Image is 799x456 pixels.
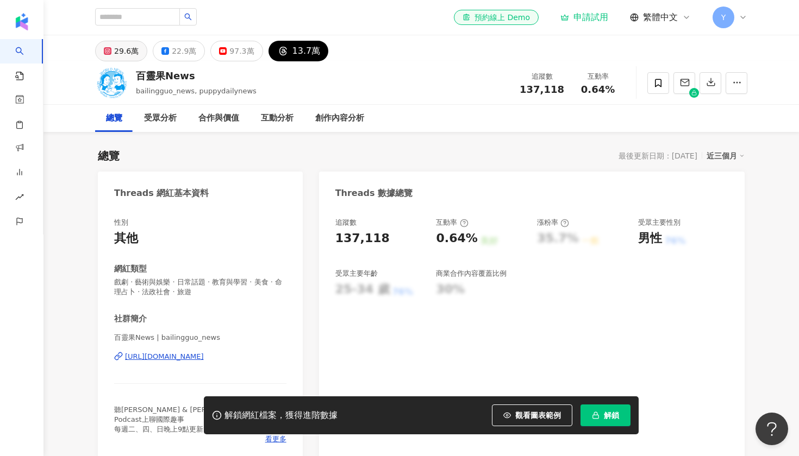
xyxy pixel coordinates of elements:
div: 22.9萬 [172,43,196,59]
div: 百靈果News [136,69,257,83]
div: 其他 [114,230,138,247]
a: 預約線上 Demo [454,10,539,25]
div: Threads 網紅基本資料 [114,187,209,199]
div: 近三個月 [707,149,745,163]
div: 互動率 [577,71,619,82]
button: 97.3萬 [210,41,263,61]
button: 觀看圖表範例 [492,404,572,426]
span: 百靈果News | bailingguo_news [114,333,286,343]
div: 13.7萬 [292,43,321,59]
a: [URL][DOMAIN_NAME] [114,352,286,362]
span: 解鎖 [604,411,619,420]
span: search [184,13,192,21]
span: 觀看圖表範例 [515,411,561,420]
div: 合作與價值 [198,112,239,125]
div: 預約線上 Demo [463,12,530,23]
button: 29.6萬 [95,41,147,61]
div: 追蹤數 [520,71,564,82]
div: 受眾分析 [144,112,177,125]
span: 戲劇 · 藝術與娛樂 · 日常話題 · 教育與學習 · 美食 · 命理占卜 · 法政社會 · 旅遊 [114,277,286,297]
button: 解鎖 [580,404,631,426]
span: 137,118 [520,84,564,95]
a: search [15,39,37,81]
div: 追蹤數 [335,218,357,227]
div: 總覽 [106,112,122,125]
div: 0.64% [436,230,477,247]
div: 97.3萬 [229,43,254,59]
div: 受眾主要性別 [638,218,681,227]
button: 22.9萬 [153,41,205,61]
div: 解鎖網紅檔案，獲得進階數據 [224,410,338,421]
div: 男性 [638,230,662,247]
button: 13.7萬 [269,41,329,61]
div: 社群簡介 [114,313,147,325]
span: 0.64% [581,84,615,95]
div: 網紅類型 [114,263,147,275]
span: 繁體中文 [643,11,678,23]
img: KOL Avatar [95,67,128,99]
div: 受眾主要年齡 [335,269,378,278]
div: 商業合作內容覆蓋比例 [436,269,507,278]
span: bailingguo_news, puppydailynews [136,87,257,95]
div: 最後更新日期：[DATE] [619,151,697,160]
div: 29.6萬 [114,43,139,59]
div: 性別 [114,218,128,227]
a: 申請試用 [560,12,608,23]
span: 看更多 [265,434,286,444]
div: 互動分析 [261,112,294,125]
div: Threads 數據總覽 [335,187,413,199]
img: logo icon [13,13,30,30]
span: rise [15,186,24,211]
div: [URL][DOMAIN_NAME] [125,352,204,362]
div: 總覽 [98,148,120,163]
div: 漲粉率 [537,218,569,227]
span: Y [721,11,726,23]
div: 創作內容分析 [315,112,364,125]
div: 137,118 [335,230,390,247]
div: 互動率 [436,218,468,227]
